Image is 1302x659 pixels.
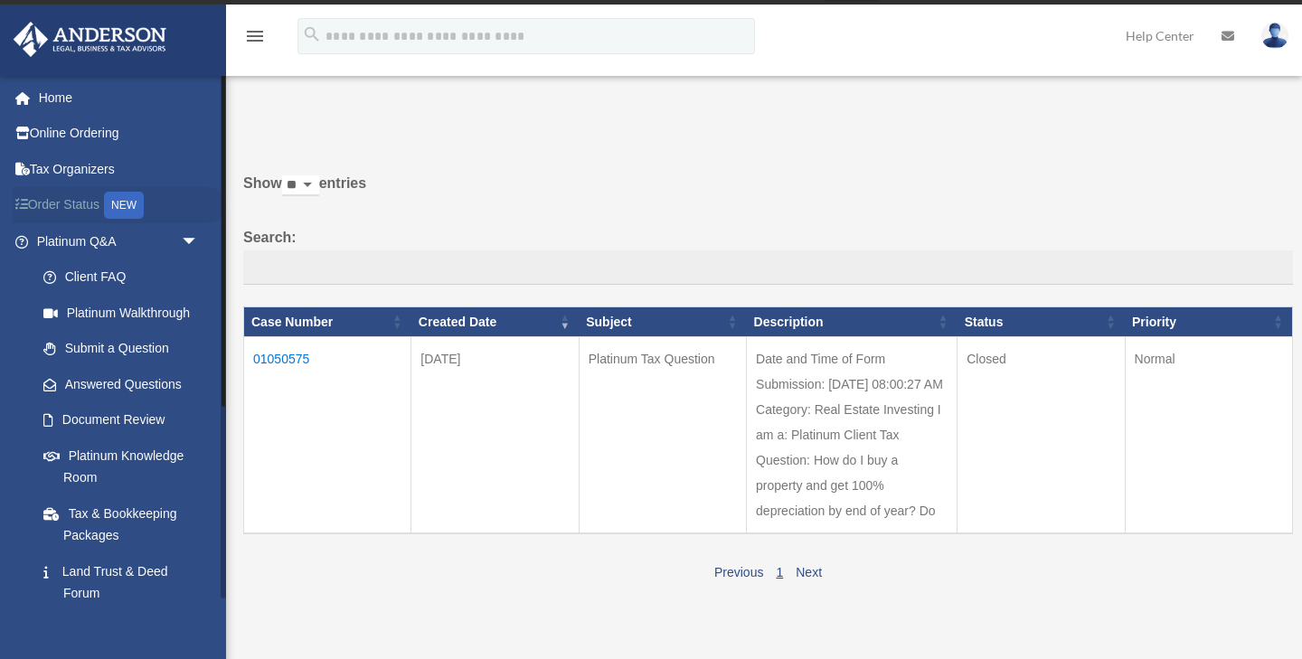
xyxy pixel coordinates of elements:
td: Platinum Tax Question [579,337,746,534]
th: Subject: activate to sort column ascending [579,306,746,337]
a: Platinum Walkthrough [25,295,217,331]
img: Anderson Advisors Platinum Portal [8,22,172,57]
a: Platinum Q&Aarrow_drop_down [13,223,217,259]
th: Created Date: activate to sort column ascending [411,306,579,337]
span: arrow_drop_down [181,223,217,260]
a: Client FAQ [25,259,217,296]
select: Showentries [282,175,319,196]
a: Platinum Knowledge Room [25,438,217,495]
a: menu [244,32,266,47]
td: [DATE] [411,337,579,534]
a: Submit a Question [25,331,217,367]
a: Tax Organizers [13,151,226,187]
a: Land Trust & Deed Forum [25,553,217,611]
label: Search: [243,225,1293,285]
th: Description: activate to sort column ascending [747,306,958,337]
td: 01050575 [244,337,411,534]
th: Case Number: activate to sort column ascending [244,306,411,337]
i: menu [244,25,266,47]
a: Home [13,80,226,116]
a: Document Review [25,402,217,438]
a: 1 [776,565,783,579]
a: Online Ordering [13,116,226,152]
td: Normal [1125,337,1292,534]
div: NEW [104,192,144,219]
a: Order StatusNEW [13,187,226,224]
i: search [302,24,322,44]
label: Show entries [243,171,1293,214]
a: Previous [714,565,763,579]
th: Priority: activate to sort column ascending [1125,306,1292,337]
a: Tax & Bookkeeping Packages [25,495,217,553]
img: User Pic [1261,23,1288,49]
a: Answered Questions [25,366,208,402]
td: Closed [958,337,1125,534]
td: Date and Time of Form Submission: [DATE] 08:00:27 AM Category: Real Estate Investing I am a: Plat... [747,337,958,534]
th: Status: activate to sort column ascending [958,306,1125,337]
input: Search: [243,250,1293,285]
a: Next [796,565,822,579]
